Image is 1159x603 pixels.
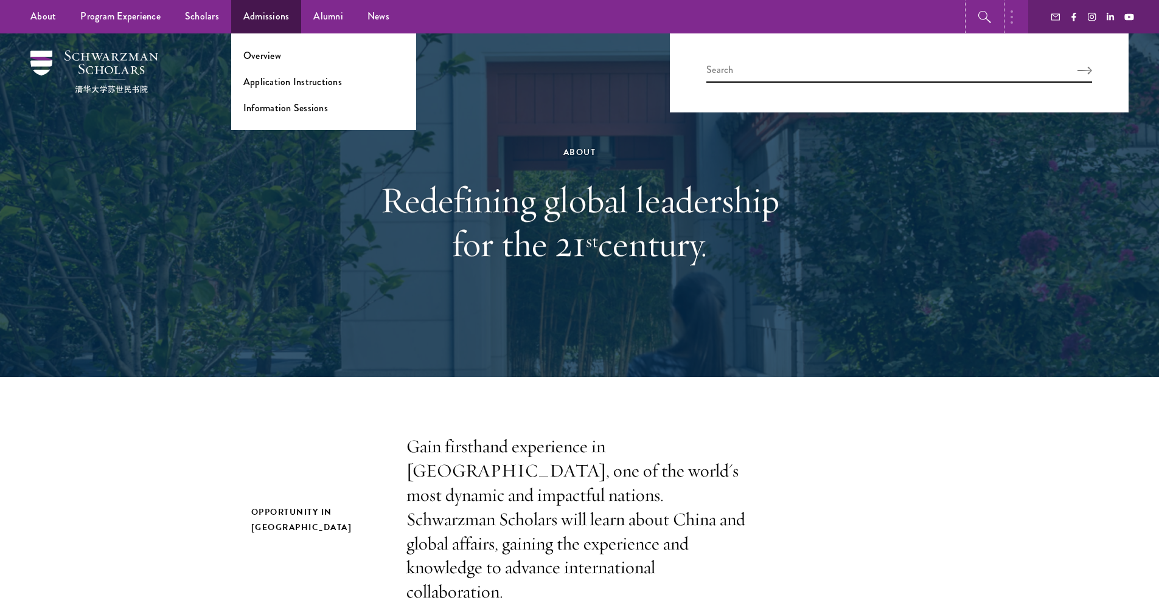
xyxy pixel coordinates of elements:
div: About [370,145,790,160]
img: Schwarzman Scholars [30,50,158,93]
sup: st [586,229,598,252]
a: Application Instructions [243,75,342,89]
button: Search [1077,66,1092,75]
input: Search [706,63,1092,83]
h1: Redefining global leadership for the 21 century. [370,178,790,266]
a: Overview [243,49,281,63]
h2: Opportunity in [GEOGRAPHIC_DATA] [251,505,382,535]
a: Information Sessions [243,101,328,115]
